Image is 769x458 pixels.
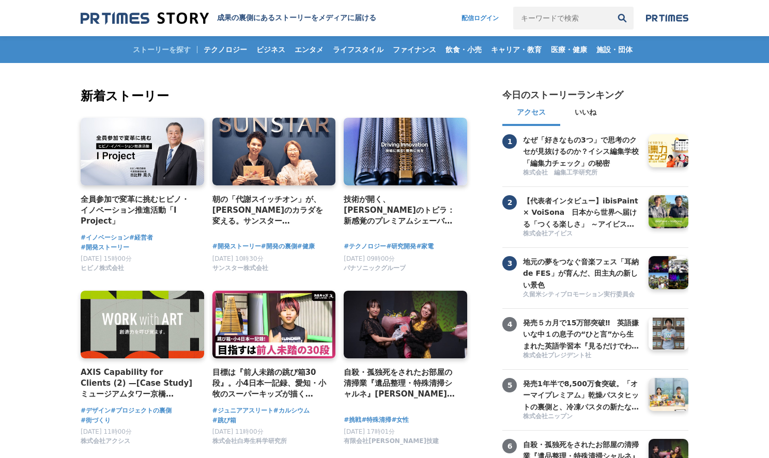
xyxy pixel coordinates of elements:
a: AXIS Capability for Clients (2) —[Case Study] ミュージアムタワー京橋 「WORK with ART」 [81,367,196,400]
a: 発売５カ月で15万部突破‼ 英語嫌いな中１の息子の“ひと言”から生まれた英語学習本『見るだけでわかる‼ 英語ピクト図鑑』異例ヒットの要因 [523,317,641,350]
a: 目標は『前人未踏の跳び箱30段』。小4日本一記録、愛知・小牧のスーパーキッズが描く[PERSON_NAME]とは？ [212,367,328,400]
span: 1 [502,134,517,149]
a: #健康 [297,242,315,251]
span: 6 [502,439,517,453]
span: 2 [502,195,517,210]
a: #カルシウム [273,406,310,416]
a: #開発ストーリー [81,243,129,252]
span: #家電 [416,242,434,251]
span: キャリア・教育 [487,45,546,54]
a: 医療・健康 [547,36,591,63]
img: 成果の裏側にあるストーリーをメディアに届ける [81,11,209,25]
span: 株式会社白寿生科学研究所 [212,437,287,446]
a: #跳び箱 [212,416,236,425]
span: テクノロジー [199,45,251,54]
span: ファイナンス [389,45,440,54]
span: 5 [502,378,517,392]
a: 朝の「代謝スイッチオン」が、[PERSON_NAME]のカラダを変える。サンスター「[GEOGRAPHIC_DATA]」から生まれた、新しい健康飲料の開発舞台裏 [212,194,328,227]
span: [DATE] 09時00分 [344,255,395,262]
span: ライフスタイル [329,45,388,54]
span: サンスター株式会社 [212,264,268,273]
a: ビジネス [252,36,289,63]
span: 4 [502,317,517,331]
a: #経営者 [129,233,153,243]
span: 株式会社アクシス [81,437,130,446]
span: [DATE] 11時00分 [81,428,132,435]
img: prtimes [646,14,688,22]
span: 飲食・小売 [441,45,486,54]
a: #ジュニアアスリート [212,406,273,416]
a: #開発ストーリー [212,242,261,251]
span: 有限会社[PERSON_NAME]技建 [344,437,439,446]
a: 配信ログイン [451,7,509,29]
a: 全員参加で変革に挑むヒビノ・イノベーション推進活動「I Project」 [81,194,196,227]
span: #女性 [391,415,409,425]
a: ファイナンス [389,36,440,63]
a: 飲食・小売 [441,36,486,63]
a: #研究開発 [386,242,416,251]
a: 久留米シティプロモーション実行委員会 [523,290,641,300]
a: #開発の裏側 [261,242,297,251]
a: 有限会社[PERSON_NAME]技建 [344,440,439,447]
a: #街づくり [81,416,111,425]
h3: 発売５カ月で15万部突破‼ 英語嫌いな中１の息子の“ひと言”から生まれた英語学習本『見るだけでわかる‼ 英語ピクト図鑑』異例ヒットの要因 [523,317,641,352]
span: 株式会社アイビス [523,229,573,238]
a: #イノベーション [81,233,129,243]
span: 医療・健康 [547,45,591,54]
a: キャリア・教育 [487,36,546,63]
span: 株式会社プレジデント社 [523,351,591,360]
a: 自殺・孤独死をされたお部屋の清掃業『遺品整理・特殊清掃シャルネ』[PERSON_NAME]がBeauty [GEOGRAPHIC_DATA][PERSON_NAME][GEOGRAPHIC_DA... [344,367,459,400]
h3: 【代表者インタビュー】ibisPaint × VoiSona 日本から世界へ届ける「つくる楽しさ」 ～アイビスがテクノスピーチと挑戦する、新しい創作文化の形成～ [523,195,641,230]
a: 株式会社アクシス [81,440,130,447]
a: サンスター株式会社 [212,267,268,274]
h2: 今日のストーリーランキング [502,89,623,101]
a: なぜ「好きなもの3つ」で思考のクセが見抜けるのか？イシス編集学校「編集力チェック」の秘密 [523,134,641,167]
span: #特殊清掃 [361,415,391,425]
a: ライフスタイル [329,36,388,63]
input: キーワードで検索 [513,7,611,29]
a: #プロジェクトの裏側 [111,406,172,416]
span: 施設・団体 [592,45,637,54]
span: 株式会社 編集工学研究所 [523,168,597,177]
span: 株式会社ニップン [523,412,573,421]
a: 株式会社ニップン [523,412,641,422]
button: 検索 [611,7,634,29]
span: 久留米シティプロモーション実行委員会 [523,290,635,299]
a: 地元の夢をつなぐ音楽フェス「耳納 de FES」が育んだ、田主丸の新しい景色 [523,256,641,289]
span: パナソニックグループ [344,264,406,273]
a: 【代表者インタビュー】ibisPaint × VoiSona 日本から世界へ届ける「つくる楽しさ」 ～アイビスがテクノスピーチと挑戦する、新しい創作文化の形成～ [523,195,641,228]
a: エンタメ [290,36,328,63]
a: #挑戦 [344,415,361,425]
span: #テクノロジー [344,242,386,251]
span: #デザイン [81,406,111,416]
a: 株式会社アイビス [523,229,641,239]
a: 株式会社 編集工学研究所 [523,168,641,178]
h3: 発売1年半で8,500万食突破。「オーマイプレミアム」乾燥パスタヒットの裏側と、冷凍パスタの新たな挑戦。徹底的な消費者起点で「おいしさ」を追求するニップンの歩み [523,378,641,413]
button: アクセス [502,101,560,126]
h3: なぜ「好きなもの3つ」で思考のクセが見抜けるのか？イシス編集学校「編集力チェック」の秘密 [523,134,641,169]
a: 施設・団体 [592,36,637,63]
a: 株式会社白寿生科学研究所 [212,440,287,447]
span: [DATE] 15時00分 [81,255,132,262]
span: ビジネス [252,45,289,54]
span: 3 [502,256,517,271]
span: [DATE] 10時30分 [212,255,264,262]
button: いいね [560,101,611,126]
